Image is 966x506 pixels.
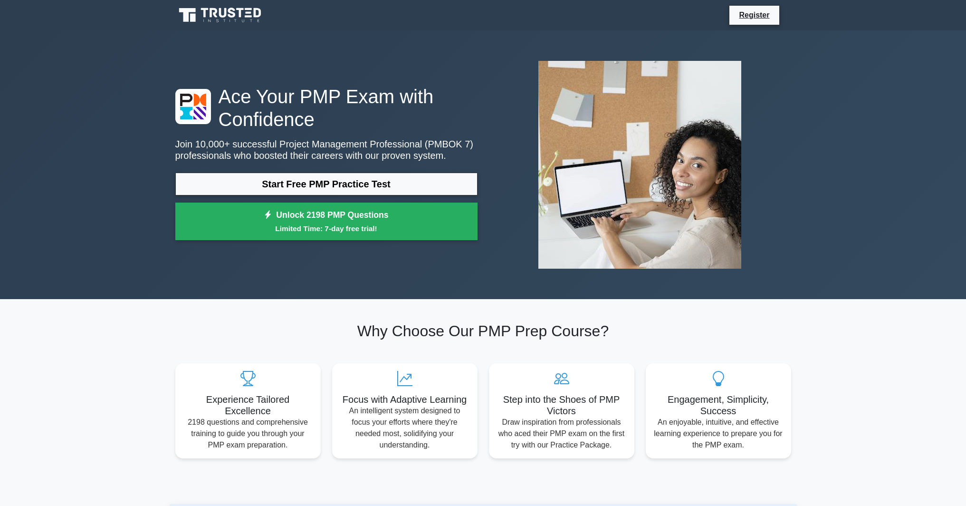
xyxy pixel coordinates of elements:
p: Join 10,000+ successful Project Management Professional (PMBOK 7) professionals who boosted their... [175,138,478,161]
h1: Ace Your PMP Exam with Confidence [175,85,478,131]
h5: Engagement, Simplicity, Success [653,394,784,417]
h2: Why Choose Our PMP Prep Course? [175,322,791,340]
p: An intelligent system designed to focus your efforts where they're needed most, solidifying your ... [340,405,470,451]
p: An enjoyable, intuitive, and effective learning experience to prepare you for the PMP exam. [653,417,784,451]
p: Draw inspiration from professionals who aced their PMP exam on the first try with our Practice Pa... [497,417,627,451]
h5: Step into the Shoes of PMP Victors [497,394,627,417]
a: Unlock 2198 PMP QuestionsLimited Time: 7-day free trial! [175,203,478,241]
a: Start Free PMP Practice Test [175,173,478,195]
a: Register [733,9,775,21]
h5: Experience Tailored Excellence [183,394,313,417]
h5: Focus with Adaptive Learning [340,394,470,405]
p: 2198 questions and comprehensive training to guide you through your PMP exam preparation. [183,417,313,451]
small: Limited Time: 7-day free trial! [187,223,466,234]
